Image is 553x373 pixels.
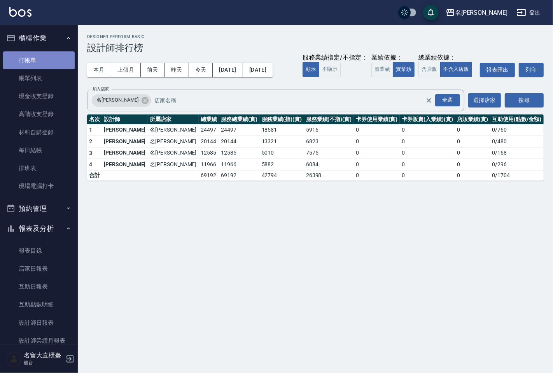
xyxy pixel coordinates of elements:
[423,95,434,106] button: Clear
[87,114,544,181] table: a dense table
[260,159,304,171] td: 5882
[3,296,75,313] a: 互助點數明細
[455,170,490,180] td: 0
[304,170,354,180] td: 26398
[3,314,75,332] a: 設計師日報表
[418,62,440,77] button: 含店販
[440,62,472,77] button: 不含入店販
[102,136,148,148] td: [PERSON_NAME]
[92,94,151,107] div: 名[PERSON_NAME]
[93,86,109,92] label: 加入店家
[303,54,367,62] div: 服務業績指定/不指定：
[3,199,75,219] button: 預約管理
[304,114,354,125] th: 服務業績(不指)(實)
[219,114,259,125] th: 服務總業績(實)
[24,352,63,359] h5: 名留大直櫃臺
[219,159,259,171] td: 11966
[260,136,304,148] td: 13321
[400,159,455,171] td: 0
[455,159,490,171] td: 0
[260,114,304,125] th: 服務業績(指)(實)
[304,147,354,159] td: 7575
[434,93,462,108] button: Open
[304,159,354,171] td: 6084
[480,63,515,77] button: 報表匯出
[418,54,476,62] div: 總業績依據：
[148,159,199,171] td: 名[PERSON_NAME]
[199,159,219,171] td: 11966
[3,51,75,69] a: 打帳單
[423,5,439,20] button: save
[243,63,273,77] button: [DATE]
[3,69,75,87] a: 帳單列表
[199,136,219,148] td: 20144
[89,127,92,133] span: 1
[6,351,22,367] img: Person
[3,159,75,177] a: 排班表
[435,94,460,106] div: 全選
[102,114,148,125] th: 設計師
[24,359,63,366] p: 櫃台
[354,147,400,159] td: 0
[3,278,75,296] a: 互助日報表
[111,63,141,77] button: 上個月
[219,147,259,159] td: 12585
[3,242,75,260] a: 報表目錄
[148,136,199,148] td: 名[PERSON_NAME]
[148,124,199,136] td: 名[PERSON_NAME]
[189,63,213,77] button: 今天
[3,218,75,239] button: 報表及分析
[89,138,92,144] span: 2
[393,62,415,77] button: 實業績
[400,136,455,148] td: 0
[490,124,544,136] td: 0 / 760
[219,136,259,148] td: 20144
[87,34,544,39] h2: Designer Perform Basic
[490,159,544,171] td: 0 / 296
[3,123,75,141] a: 材料自購登錄
[89,161,92,167] span: 4
[148,114,199,125] th: 所屬店家
[87,63,111,77] button: 本月
[371,54,415,62] div: 業績依據：
[260,147,304,159] td: 5010
[87,170,102,180] td: 合計
[213,63,243,77] button: [DATE]
[89,150,92,156] span: 3
[400,147,455,159] td: 0
[371,62,393,77] button: 虛業績
[455,147,490,159] td: 0
[3,105,75,123] a: 高階收支登錄
[199,124,219,136] td: 24497
[260,124,304,136] td: 18581
[455,114,490,125] th: 店販業績(實)
[87,42,544,53] h3: 設計師排行榜
[199,147,219,159] td: 12585
[102,124,148,136] td: [PERSON_NAME]
[455,136,490,148] td: 0
[490,170,544,180] td: 0 / 1704
[199,114,219,125] th: 總業績
[468,93,501,107] button: 選擇店家
[490,136,544,148] td: 0 / 480
[3,28,75,48] button: 櫃檯作業
[199,170,219,180] td: 69192
[319,62,341,77] button: 不顯示
[505,93,544,107] button: 搜尋
[455,124,490,136] td: 0
[354,124,400,136] td: 0
[400,124,455,136] td: 0
[490,147,544,159] td: 0 / 168
[354,170,400,180] td: 0
[102,147,148,159] td: [PERSON_NAME]
[3,260,75,278] a: 店家日報表
[9,7,31,17] img: Logo
[92,96,143,104] span: 名[PERSON_NAME]
[148,147,199,159] td: 名[PERSON_NAME]
[304,124,354,136] td: 5916
[354,114,400,125] th: 卡券使用業績(實)
[354,136,400,148] td: 0
[443,5,511,21] button: 名[PERSON_NAME]
[87,114,102,125] th: 名次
